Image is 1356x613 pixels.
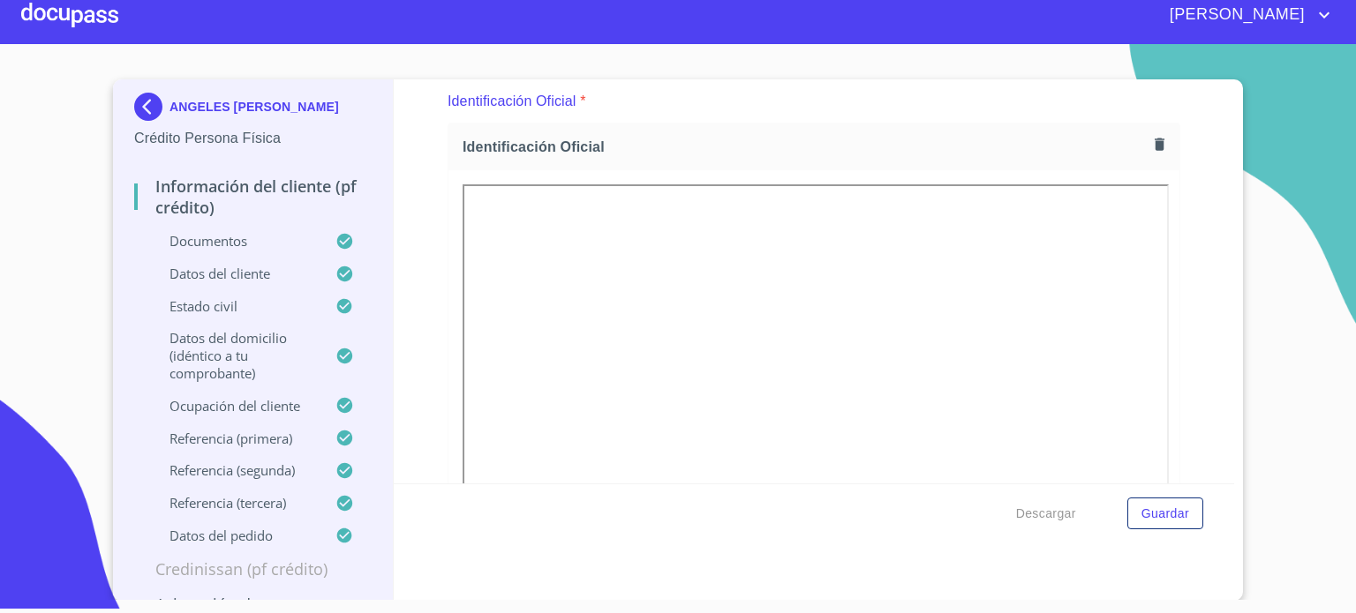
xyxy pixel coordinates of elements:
img: Docupass spot blue [134,93,169,121]
p: ANGELES [PERSON_NAME] [169,100,339,114]
button: Descargar [1009,497,1083,530]
p: Documentos [134,232,335,250]
span: Descargar [1016,503,1076,525]
p: Identificación Oficial [448,91,576,112]
p: Crédito Persona Física [134,128,372,149]
p: Información del cliente (PF crédito) [134,176,372,218]
p: Referencia (primera) [134,430,335,447]
span: Guardar [1141,503,1189,525]
p: Referencia (tercera) [134,494,335,512]
p: Credinissan (PF crédito) [134,558,372,579]
span: [PERSON_NAME] [1156,1,1314,29]
p: Datos del cliente [134,265,335,282]
span: Identificación Oficial [463,138,1148,156]
p: Referencia (segunda) [134,461,335,479]
p: Datos del domicilio (idéntico a tu comprobante) [134,329,335,382]
button: Guardar [1127,497,1203,530]
p: Estado Civil [134,297,335,315]
button: account of current user [1156,1,1335,29]
div: ANGELES [PERSON_NAME] [134,93,372,128]
p: Datos del pedido [134,527,335,544]
p: Ocupación del Cliente [134,397,335,415]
